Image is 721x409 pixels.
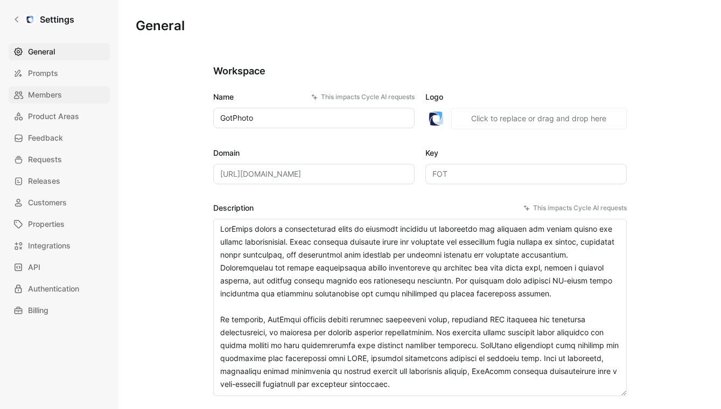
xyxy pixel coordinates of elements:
div: This impacts Cycle AI requests [311,92,415,102]
span: API [28,261,40,274]
span: Product Areas [28,110,79,123]
span: Releases [28,175,60,188]
textarea: LorEmips dolors a consecteturad elits do eiusmodt incididu ut laboreetdo mag aliquaen adm veniam ... [213,219,627,396]
label: Domain [213,147,415,160]
span: Customers [28,196,67,209]
a: Members [9,86,110,103]
a: Requests [9,151,110,168]
a: Customers [9,194,110,211]
input: Some placeholder [213,164,415,184]
label: Name [213,91,415,103]
a: Billing [9,302,110,319]
span: Members [28,88,62,101]
span: Requests [28,153,62,166]
label: Description [213,202,627,214]
a: General [9,43,110,60]
img: logo [425,108,447,129]
a: Releases [9,172,110,190]
a: Settings [9,9,79,30]
span: Properties [28,218,65,231]
a: API [9,259,110,276]
a: Properties [9,216,110,233]
span: Feedback [28,131,63,144]
div: This impacts Cycle AI requests [523,203,627,213]
h1: Settings [40,13,74,26]
button: Click to replace or drag and drop here [451,108,627,129]
span: Prompts [28,67,58,80]
a: Authentication [9,280,110,297]
label: Logo [425,91,627,103]
h1: General [136,17,185,34]
label: Key [425,147,627,160]
span: Authentication [28,282,79,295]
a: Prompts [9,65,110,82]
a: Product Areas [9,108,110,125]
span: General [28,45,55,58]
span: Billing [28,304,48,317]
a: Integrations [9,237,110,254]
a: Feedback [9,129,110,147]
h2: Workspace [213,65,627,78]
span: Integrations [28,239,71,252]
